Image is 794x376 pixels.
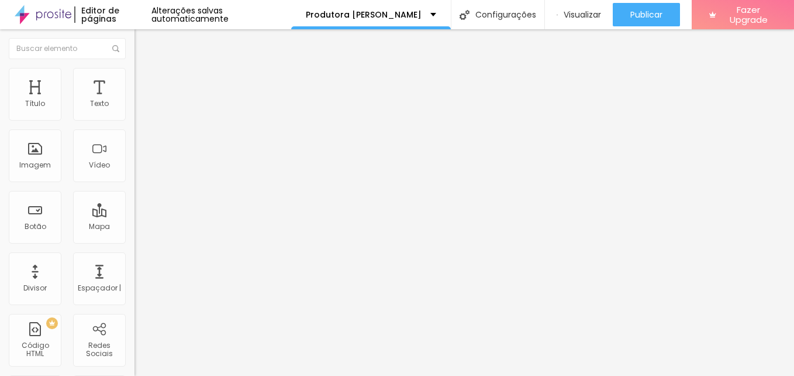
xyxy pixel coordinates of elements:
[545,3,612,26] button: Visualizar
[630,10,662,19] span: Publicar
[306,11,422,19] p: Produtora [PERSON_NAME]
[564,10,601,19] span: Visualizar
[12,341,58,358] div: Código HTML
[76,341,122,358] div: Redes Sociais
[23,284,47,292] div: Divisor
[89,223,110,231] div: Mapa
[9,38,126,59] input: Buscar elemento
[151,6,291,23] div: Alterações salvas automaticamente
[25,100,45,108] div: Título
[74,6,151,23] div: Editor de páginas
[78,284,121,292] div: Espaçador |
[460,10,470,20] img: Ícone
[25,223,46,231] div: Botão
[112,45,119,52] img: Ícone
[134,29,794,376] iframe: Editor
[89,161,110,169] div: Vídeo
[475,11,536,19] font: Configurações
[613,3,680,26] button: Publicar
[90,100,109,108] div: Texto
[721,5,776,25] span: Fazer Upgrade
[19,161,51,169] div: Imagem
